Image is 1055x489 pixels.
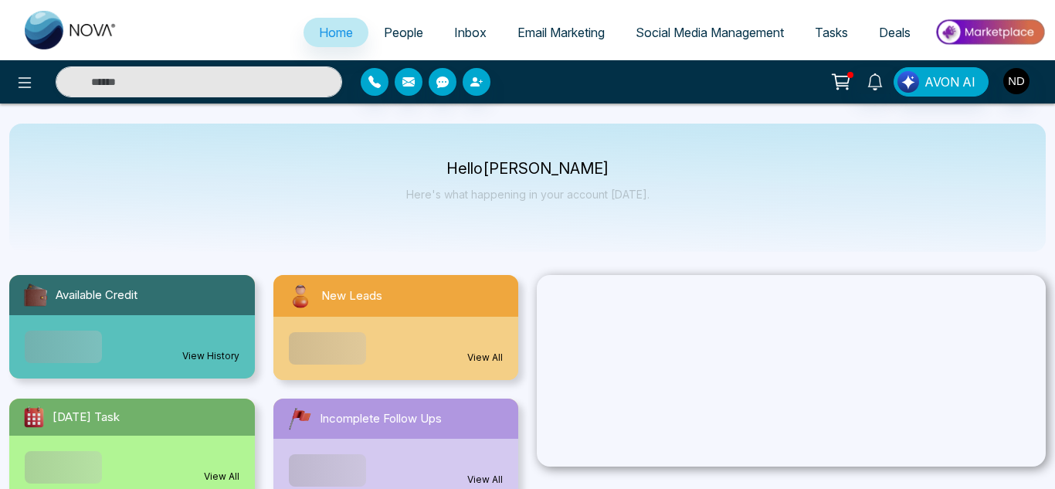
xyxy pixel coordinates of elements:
[897,71,919,93] img: Lead Flow
[304,18,368,47] a: Home
[517,25,605,40] span: Email Marketing
[368,18,439,47] a: People
[56,287,137,304] span: Available Credit
[321,287,382,305] span: New Leads
[406,188,650,201] p: Here's what happening in your account [DATE].
[454,25,487,40] span: Inbox
[320,410,442,428] span: Incomplete Follow Ups
[319,25,353,40] span: Home
[384,25,423,40] span: People
[467,351,503,365] a: View All
[406,162,650,175] p: Hello [PERSON_NAME]
[636,25,784,40] span: Social Media Management
[53,409,120,426] span: [DATE] Task
[502,18,620,47] a: Email Marketing
[879,25,911,40] span: Deals
[799,18,863,47] a: Tasks
[439,18,502,47] a: Inbox
[22,281,49,309] img: availableCredit.svg
[22,405,46,430] img: todayTask.svg
[204,470,239,484] a: View All
[286,281,315,311] img: newLeads.svg
[264,275,528,380] a: New LeadsView All
[894,67,989,97] button: AVON AI
[1003,68,1030,94] img: User Avatar
[286,405,314,433] img: followUps.svg
[863,18,926,47] a: Deals
[620,18,799,47] a: Social Media Management
[815,25,848,40] span: Tasks
[467,473,503,487] a: View All
[182,349,239,363] a: View History
[934,15,1046,49] img: Market-place.gif
[25,11,117,49] img: Nova CRM Logo
[924,73,975,91] span: AVON AI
